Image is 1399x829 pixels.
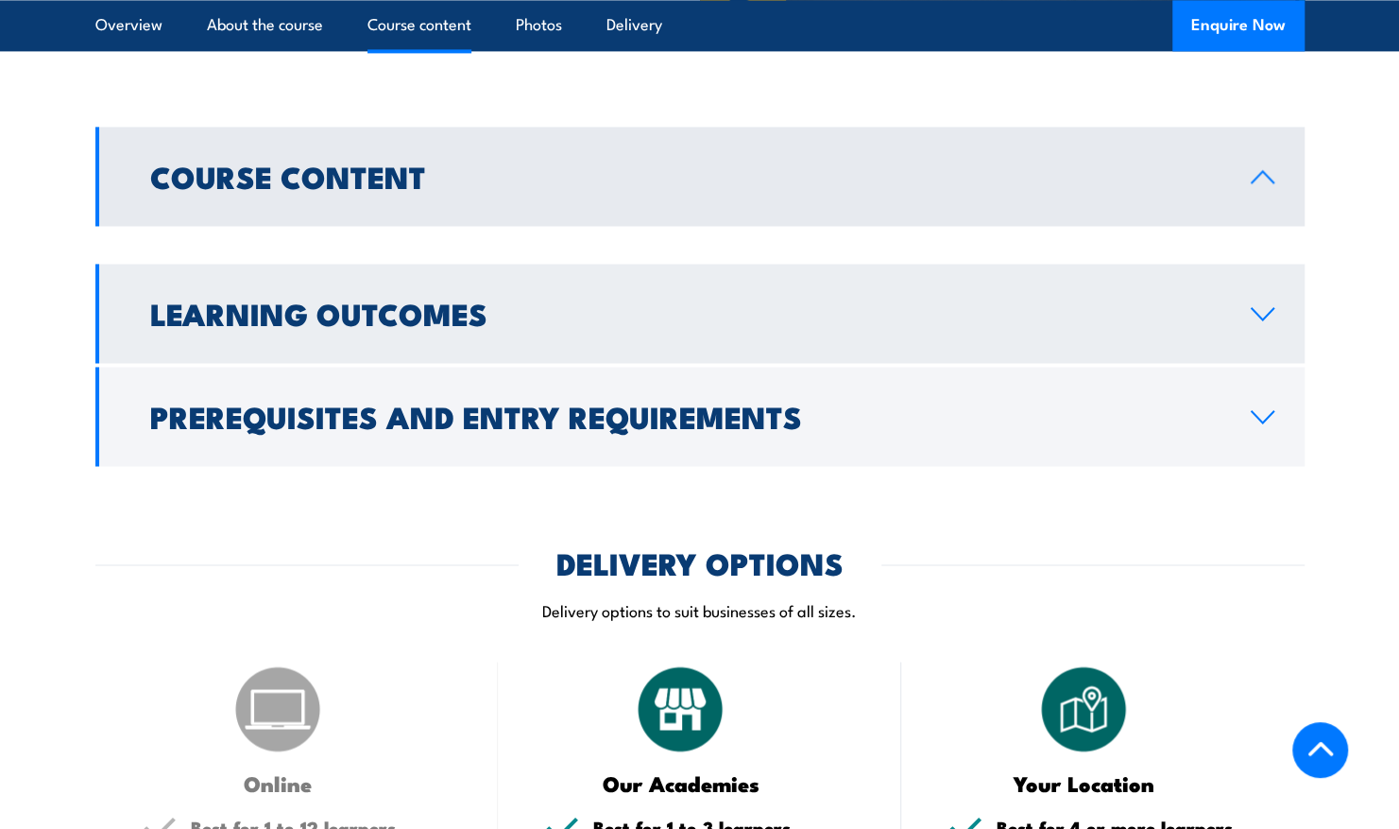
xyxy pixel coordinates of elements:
a: Learning Outcomes [95,264,1305,363]
a: Prerequisites and Entry Requirements [95,367,1305,466]
h3: Your Location [948,771,1220,793]
a: Course Content [95,127,1305,226]
h2: DELIVERY OPTIONS [556,548,844,575]
h2: Course Content [150,163,1220,189]
h3: Our Academies [545,771,816,793]
h2: Learning Outcomes [150,300,1220,326]
h2: Prerequisites and Entry Requirements [150,403,1220,429]
p: Delivery options to suit businesses of all sizes. [95,598,1305,620]
h3: Online [143,771,414,793]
